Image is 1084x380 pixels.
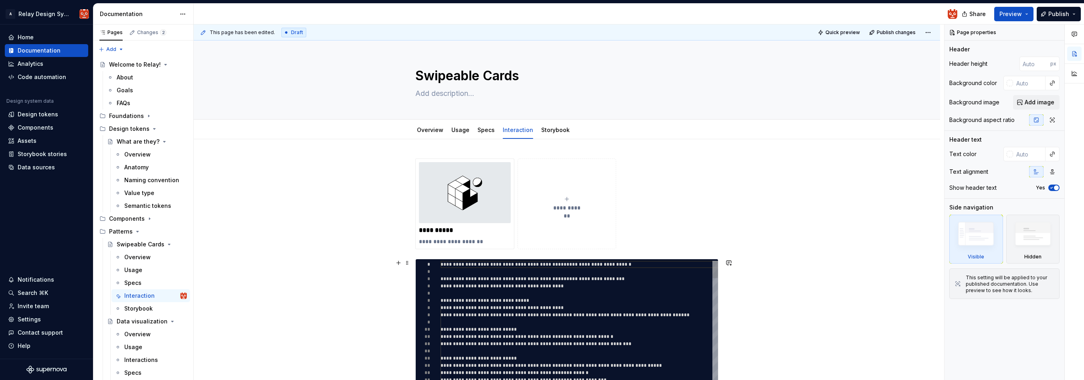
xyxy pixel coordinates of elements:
[815,27,864,38] button: Quick preview
[111,302,190,315] a: Storybook
[5,31,88,44] a: Home
[111,328,190,341] a: Overview
[18,10,70,18] div: Relay Design System
[104,71,190,84] a: About
[96,58,190,71] a: Welcome to Relay!
[18,150,67,158] div: Storybook stories
[503,126,533,133] a: Interaction
[5,121,88,134] a: Components
[180,293,187,299] img: Heath
[111,341,190,354] a: Usage
[111,354,190,366] a: Interactions
[111,148,190,161] a: Overview
[111,187,190,199] a: Value type
[994,7,1033,21] button: Preview
[2,5,91,22] button: ARelay Design SystemHeath
[477,126,495,133] a: Specs
[949,168,988,176] div: Text alignment
[96,110,190,122] div: Foundations
[18,289,48,297] div: Search ⌘K
[109,61,161,69] div: Welcome to Relay!
[5,71,88,83] a: Code automation
[124,176,179,184] div: Naming convention
[124,189,154,197] div: Value type
[79,9,89,19] img: Heath
[26,366,67,374] a: Supernova Logo
[111,366,190,379] a: Specs
[124,343,142,351] div: Usage
[18,73,66,81] div: Code automation
[825,29,860,36] span: Quick preview
[5,134,88,147] a: Assets
[5,57,88,70] a: Analytics
[18,329,63,337] div: Contact support
[18,124,53,132] div: Components
[124,253,151,261] div: Overview
[18,302,49,310] div: Invite team
[124,202,171,210] div: Semantic tokens
[949,150,977,158] div: Text color
[949,215,1003,264] div: Visible
[124,330,151,338] div: Overview
[117,86,133,94] div: Goals
[949,136,982,144] div: Header text
[96,122,190,135] div: Design tokens
[109,228,133,236] div: Patterns
[18,276,54,284] div: Notifications
[969,10,986,18] span: Share
[6,98,54,104] div: Design system data
[210,29,275,36] span: This page has been edited.
[949,98,999,106] div: Background image
[414,121,447,138] div: Overview
[1013,147,1046,161] input: Auto
[474,121,498,138] div: Specs
[96,225,190,238] div: Patterns
[877,29,916,36] span: Publish changes
[1037,7,1081,21] button: Publish
[948,9,957,19] img: Heath
[124,356,158,364] div: Interactions
[949,60,987,68] div: Header height
[5,326,88,339] button: Contact support
[417,126,443,133] a: Overview
[18,137,36,145] div: Assets
[5,108,88,121] a: Design tokens
[18,315,41,323] div: Settings
[124,292,155,300] div: Interaction
[111,161,190,174] a: Anatomy
[5,148,88,161] a: Storybook stories
[104,315,190,328] a: Data visualization
[291,29,303,36] span: Draft
[538,121,573,138] div: Storybook
[968,254,984,260] div: Visible
[104,97,190,110] a: FAQs
[949,116,1015,124] div: Background aspect ratio
[958,7,991,21] button: Share
[124,150,151,159] div: Overview
[949,203,993,211] div: Side navigation
[5,44,88,57] a: Documentation
[104,238,190,251] a: Swipeable Cards
[111,289,190,302] a: InteractionHeath
[966,274,1054,294] div: This setting will be applied to your published documentation. Use preview to see how it looks.
[5,273,88,286] button: Notifications
[117,317,168,325] div: Data visualization
[1019,57,1050,71] input: Auto
[104,84,190,97] a: Goals
[124,163,149,171] div: Anatomy
[541,126,570,133] a: Storybook
[117,99,130,107] div: FAQs
[109,112,144,120] div: Foundations
[18,33,34,41] div: Home
[124,266,142,274] div: Usage
[949,79,997,87] div: Background color
[96,212,190,225] div: Components
[96,44,126,55] button: Add
[99,29,123,36] div: Pages
[1013,76,1046,90] input: Auto
[419,162,511,223] img: 79a54107-5d58-4fee-b264-0955302a2898.jpg
[414,66,717,85] textarea: Swipeable Cards
[111,199,190,212] a: Semantic tokens
[111,264,190,276] a: Usage
[999,10,1022,18] span: Preview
